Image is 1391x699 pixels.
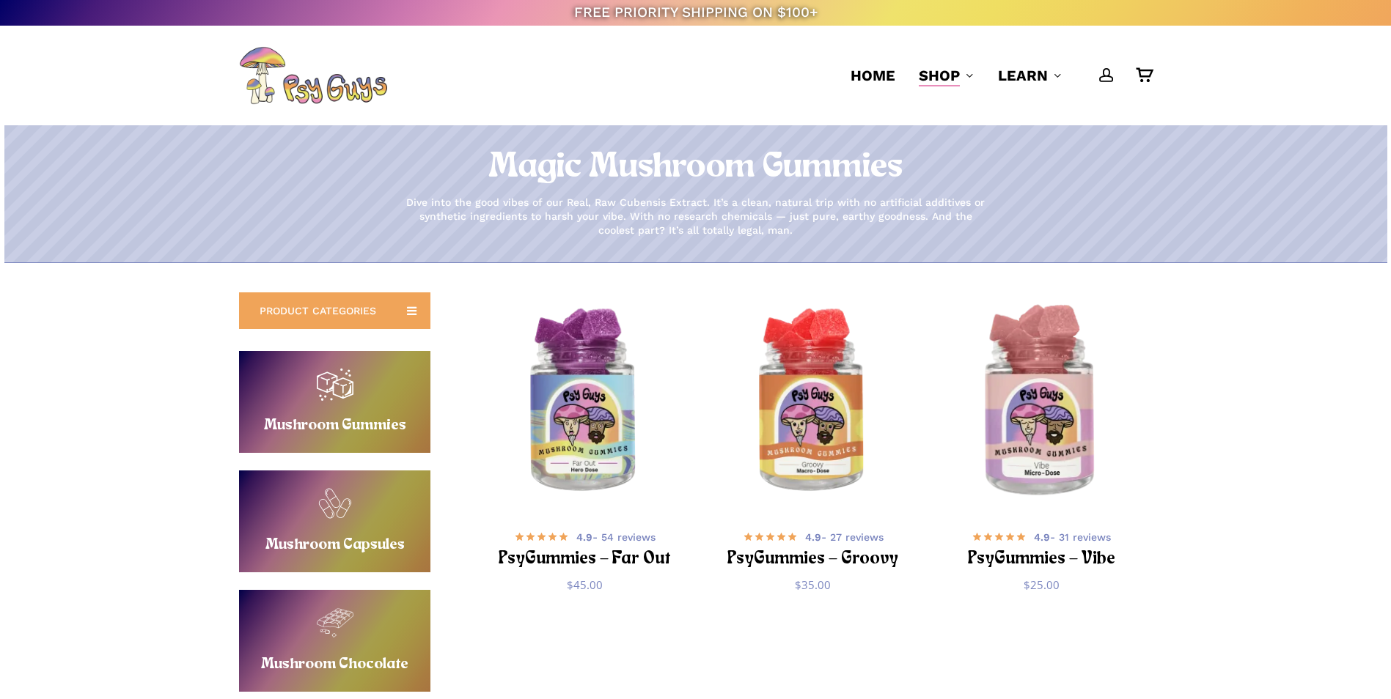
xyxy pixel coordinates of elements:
[998,65,1062,86] a: Learn
[477,295,692,510] a: PsyGummies - Far Out
[1024,577,1030,592] span: $
[724,546,903,573] h2: PsyGummies – Groovy
[576,530,656,544] span: - 54 reviews
[403,196,989,237] p: Dive into the good vibes of our Real, Raw Cubensis Extract. It’s a clean, natural trip with no ar...
[919,67,960,84] span: Shop
[851,65,895,86] a: Home
[795,577,801,592] span: $
[934,295,1149,510] a: PsyGummies - Vibe
[1024,577,1060,592] bdi: 25.00
[795,577,831,592] bdi: 35.00
[239,46,387,105] img: PsyGuys
[706,295,921,510] img: Strawberry macrodose magic mushroom gummies in a PsyGuys branded jar
[1034,530,1111,544] span: - 31 reviews
[953,528,1131,566] a: 4.9- 31 reviews PsyGummies – Vibe
[260,303,376,318] span: PRODUCT CATEGORIES
[477,295,692,510] img: Blackberry hero dose magic mushroom gummies in a PsyGuys branded jar
[496,546,674,573] h2: PsyGummies – Far Out
[851,67,895,84] span: Home
[805,530,884,544] span: - 27 reviews
[567,577,603,592] bdi: 45.00
[567,577,573,592] span: $
[919,65,975,86] a: Shop
[805,531,821,543] b: 4.9
[576,531,592,543] b: 4.9
[239,292,430,329] a: PRODUCT CATEGORIES
[1136,67,1152,84] a: Cart
[496,528,674,566] a: 4.9- 54 reviews PsyGummies – Far Out
[706,295,921,510] a: PsyGummies - Groovy
[930,291,1153,514] img: Passionfruit microdose magic mushroom gummies in a PsyGuys branded jar
[953,546,1131,573] h2: PsyGummies – Vibe
[724,528,903,566] a: 4.9- 27 reviews PsyGummies – Groovy
[998,67,1048,84] span: Learn
[1034,531,1050,543] b: 4.9
[839,26,1152,125] nav: Main Menu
